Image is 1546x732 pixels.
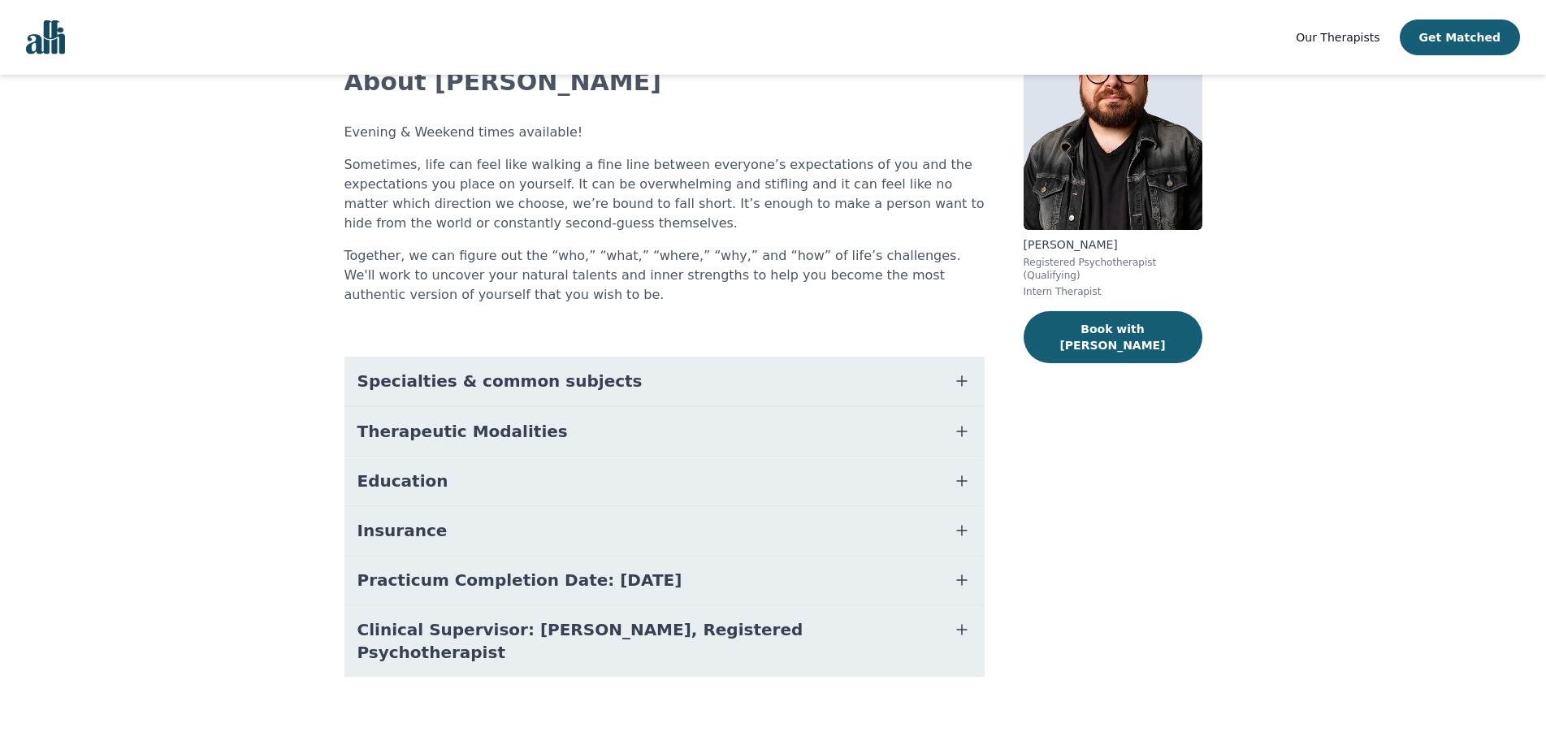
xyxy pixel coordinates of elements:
button: Practicum Completion Date: [DATE] [344,556,985,604]
p: Sometimes, life can feel like walking a fine line between everyone’s expectations of you and the ... [344,155,985,233]
button: Specialties & common subjects [344,357,985,405]
p: Evening & Weekend times available! [344,123,985,142]
img: alli logo [26,20,65,54]
button: Book with [PERSON_NAME] [1024,311,1202,363]
span: Therapeutic Modalities [357,420,568,443]
span: Specialties & common subjects [357,370,643,392]
button: Therapeutic Modalities [344,407,985,456]
button: Insurance [344,506,985,555]
p: Registered Psychotherapist (Qualifying) [1024,256,1202,282]
span: Insurance [357,519,448,542]
button: Education [344,457,985,505]
span: Education [357,470,448,492]
button: Clinical Supervisor: [PERSON_NAME], Registered Psychotherapist [344,605,985,677]
p: [PERSON_NAME] [1024,236,1202,253]
span: Our Therapists [1296,31,1379,44]
a: Our Therapists [1296,28,1379,47]
span: Practicum Completion Date: [DATE] [357,569,682,591]
h2: About [PERSON_NAME] [344,67,985,97]
p: Intern Therapist [1024,285,1202,298]
button: Get Matched [1400,19,1520,55]
span: Clinical Supervisor: [PERSON_NAME], Registered Psychotherapist [357,618,933,664]
p: Together, we can figure out the “who,” “what,” “where,” “why,” and “how” of life’s challenges. We... [344,246,985,305]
